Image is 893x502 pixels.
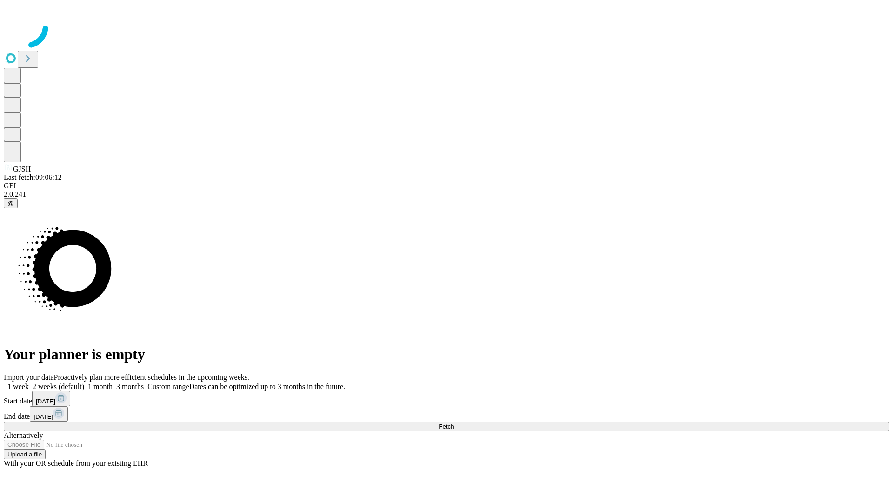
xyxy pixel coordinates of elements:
[4,431,43,439] span: Alternatively
[4,391,889,406] div: Start date
[4,449,46,459] button: Upload a file
[4,373,54,381] span: Import your data
[32,391,70,406] button: [DATE]
[4,173,62,181] span: Last fetch: 09:06:12
[147,383,189,390] span: Custom range
[7,200,14,207] span: @
[33,383,84,390] span: 2 weeks (default)
[4,422,889,431] button: Fetch
[7,383,29,390] span: 1 week
[439,423,454,430] span: Fetch
[30,406,68,422] button: [DATE]
[4,190,889,198] div: 2.0.241
[33,413,53,420] span: [DATE]
[4,346,889,363] h1: Your planner is empty
[189,383,345,390] span: Dates can be optimized up to 3 months in the future.
[116,383,144,390] span: 3 months
[54,373,249,381] span: Proactively plan more efficient schedules in the upcoming weeks.
[4,182,889,190] div: GEI
[36,398,55,405] span: [DATE]
[4,459,148,467] span: With your OR schedule from your existing EHR
[4,406,889,422] div: End date
[88,383,113,390] span: 1 month
[4,198,18,208] button: @
[13,165,31,173] span: GJSH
